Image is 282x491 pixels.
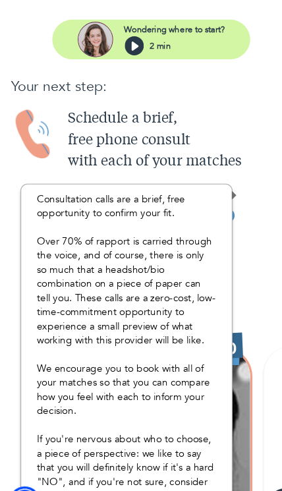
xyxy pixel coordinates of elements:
[72,20,105,53] img: assistant
[63,101,271,161] p: Schedule a brief, free phone consult with each of your matches
[11,71,271,91] p: Your next step:
[49,18,233,55] button: assistantWondering where to start?2 min
[140,37,159,49] p: 2 min
[9,453,38,482] div: Accessibility Menu
[116,22,210,34] p: Wondering where to start?
[11,101,53,150] img: Handset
